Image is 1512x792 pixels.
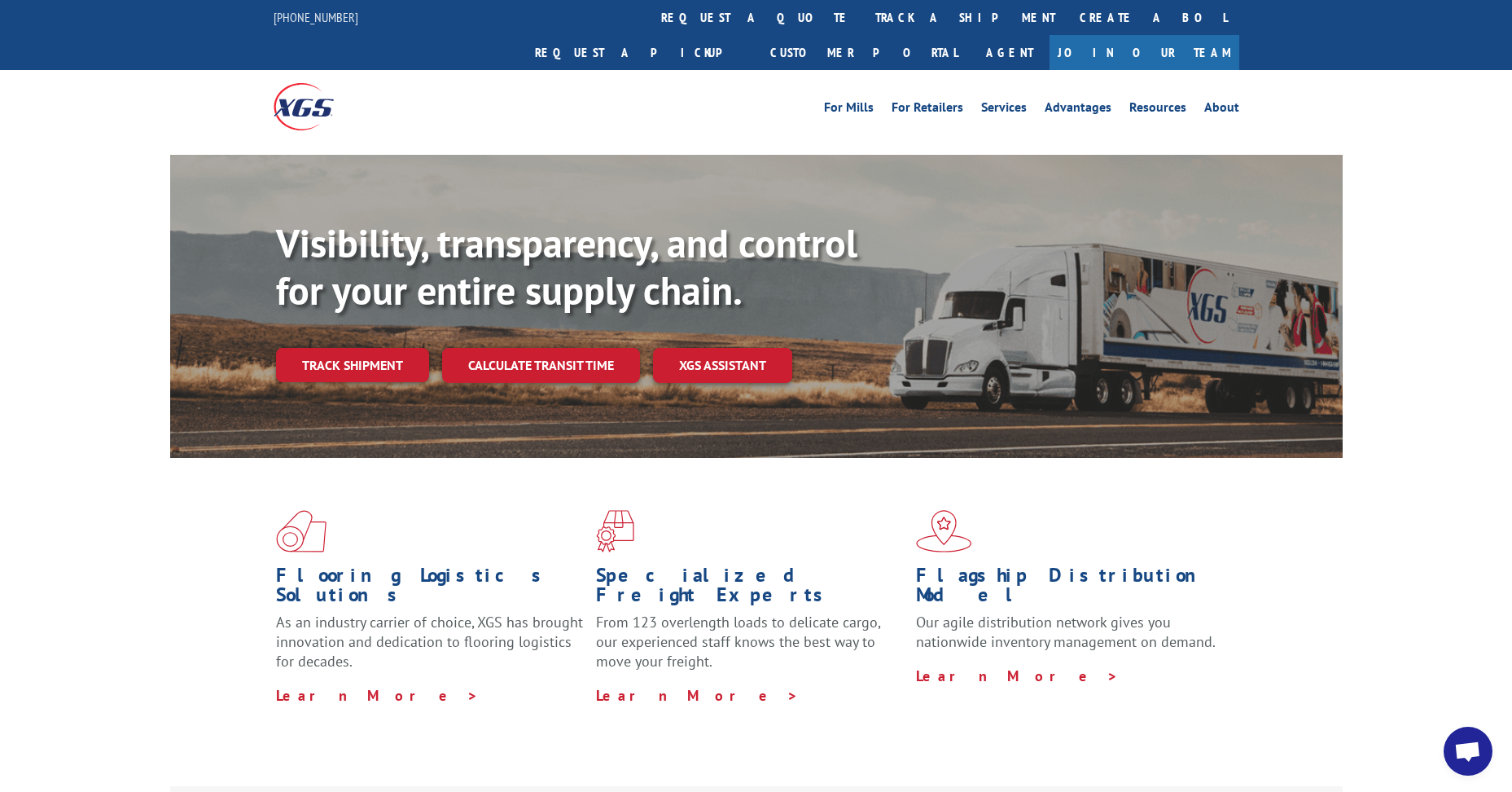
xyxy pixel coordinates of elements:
img: xgs-icon-total-supply-chain-intelligence-red [276,510,327,552]
a: Advantages [1045,101,1111,119]
a: Track shipment [276,348,429,382]
h1: Specialized Freight Experts [596,565,904,613]
p: From 123 overlength loads to delicate cargo, our experienced staff knows the best way to move you... [596,613,904,685]
a: Customer Portal [758,35,970,70]
a: Join Our Team [1050,35,1239,70]
a: For Mills [824,101,874,119]
a: Learn More > [276,686,479,705]
h1: Flooring Logistics Solutions [276,565,584,613]
a: Resources [1129,101,1186,119]
a: Open chat [1444,727,1492,776]
a: Request a pickup [523,35,758,70]
a: About [1204,101,1239,119]
a: Learn More > [596,686,799,705]
a: Calculate transit time [442,348,640,383]
a: Learn More > [916,667,1119,685]
a: Services [981,101,1027,119]
img: xgs-icon-flagship-distribution-model-red [916,510,972,552]
b: Visibility, transparency, and control for your entire supply chain. [276,218,857,315]
span: As an industry carrier of choice, XGS has brought innovation and dedication to flooring logistics... [276,613,583,671]
a: For Retailers [892,101,963,119]
a: Agent [970,35,1050,70]
img: xgs-icon-focused-on-flooring-red [596,510,634,552]
span: Our agile distribution network gives you nationwide inventory management on demand. [916,613,1216,651]
h1: Flagship Distribution Model [916,565,1224,613]
a: [PHONE_NUMBER] [274,9,358,25]
a: XGS ASSISTANT [653,348,792,383]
